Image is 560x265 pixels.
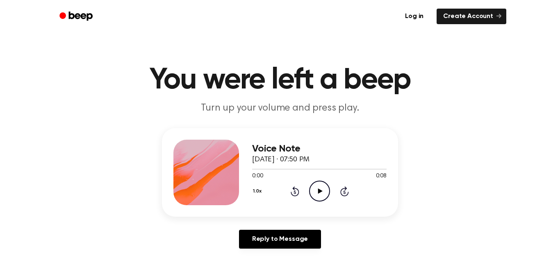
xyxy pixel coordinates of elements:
[70,66,490,95] h1: You were left a beep
[437,9,506,24] a: Create Account
[54,9,100,25] a: Beep
[252,156,310,163] span: [DATE] · 07:50 PM
[252,172,263,181] span: 0:00
[252,184,264,198] button: 1.0x
[252,143,387,154] h3: Voice Note
[397,7,432,26] a: Log in
[376,172,387,181] span: 0:08
[123,102,437,115] p: Turn up your volume and press play.
[239,230,321,249] a: Reply to Message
